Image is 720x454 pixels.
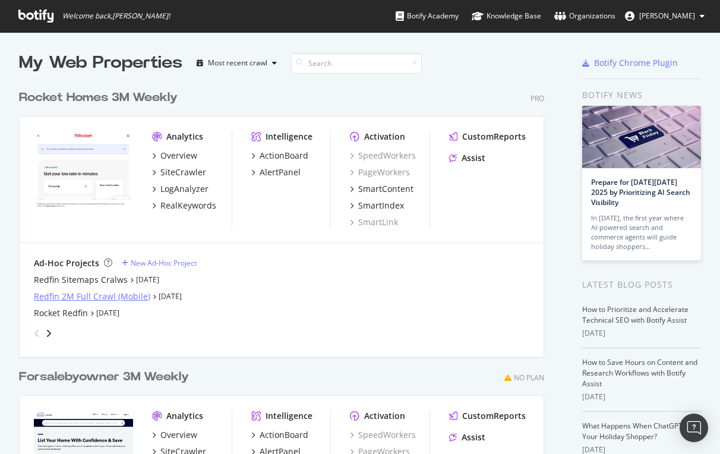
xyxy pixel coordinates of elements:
[251,166,301,178] a: AlertPanel
[291,53,422,74] input: Search
[34,274,128,286] a: Redfin Sitemaps Cralws
[449,410,526,422] a: CustomReports
[449,131,526,143] a: CustomReports
[45,327,53,339] div: angle-right
[350,166,410,178] a: PageWorkers
[251,150,308,162] a: ActionBoard
[62,11,170,21] span: Welcome back, [PERSON_NAME] !
[152,166,206,178] a: SiteCrawler
[350,183,413,195] a: SmartContent
[591,177,690,207] a: Prepare for [DATE][DATE] 2025 by Prioritizing AI Search Visibility
[192,53,282,72] button: Most recent crawl
[554,10,615,22] div: Organizations
[96,308,119,318] a: [DATE]
[19,368,189,386] div: Forsalebyowner 3M Weekly
[152,150,197,162] a: Overview
[449,431,485,443] a: Assist
[122,258,197,268] a: New Ad-Hoc Project
[251,429,308,441] a: ActionBoard
[266,131,312,143] div: Intelligence
[34,307,88,319] a: Rocket Redfin
[160,166,206,178] div: SiteCrawler
[350,216,398,228] a: SmartLink
[358,200,404,212] div: SmartIndex
[152,200,216,212] a: RealKeywords
[34,257,99,269] div: Ad-Hoc Projects
[472,10,541,22] div: Knowledge Base
[530,93,544,103] div: Pro
[582,357,697,389] a: How to Save Hours on Content and Research Workflows with Botify Assist
[639,11,695,21] span: Norma Moras
[582,421,690,442] a: What Happens When ChatGPT Is Your Holiday Shopper?
[19,368,194,386] a: Forsalebyowner 3M Weekly
[160,150,197,162] div: Overview
[449,152,485,164] a: Assist
[582,328,701,339] div: [DATE]
[582,304,689,325] a: How to Prioritize and Accelerate Technical SEO with Botify Assist
[350,150,416,162] a: SpeedWorkers
[582,89,701,102] div: Botify news
[152,183,209,195] a: LogAnalyzer
[34,291,150,302] a: Redfin 2M Full Crawl (Mobile)
[462,431,485,443] div: Assist
[166,131,203,143] div: Analytics
[166,410,203,422] div: Analytics
[358,183,413,195] div: SmartContent
[364,131,405,143] div: Activation
[136,275,159,285] a: [DATE]
[594,57,678,69] div: Botify Chrome Plugin
[260,429,308,441] div: ActionBoard
[615,7,714,26] button: [PERSON_NAME]
[208,59,267,67] div: Most recent crawl
[29,324,45,343] div: angle-left
[462,410,526,422] div: CustomReports
[160,429,197,441] div: Overview
[680,414,708,442] div: Open Intercom Messenger
[260,166,301,178] div: AlertPanel
[160,200,216,212] div: RealKeywords
[462,131,526,143] div: CustomReports
[131,258,197,268] div: New Ad-Hoc Project
[514,373,544,383] div: No Plan
[582,106,701,168] img: Prepare for Black Friday 2025 by Prioritizing AI Search Visibility
[350,200,404,212] a: SmartIndex
[364,410,405,422] div: Activation
[462,152,485,164] div: Assist
[19,51,182,75] div: My Web Properties
[582,278,701,291] div: Latest Blog Posts
[34,131,133,210] img: www.rocket.com
[159,291,182,301] a: [DATE]
[266,410,312,422] div: Intelligence
[160,183,209,195] div: LogAnalyzer
[260,150,308,162] div: ActionBoard
[19,89,182,106] a: Rocket Homes 3M Weekly
[396,10,459,22] div: Botify Academy
[582,57,678,69] a: Botify Chrome Plugin
[152,429,197,441] a: Overview
[350,429,416,441] a: SpeedWorkers
[582,392,701,402] div: [DATE]
[591,213,692,251] div: In [DATE], the first year where AI-powered search and commerce agents will guide holiday shoppers…
[19,89,178,106] div: Rocket Homes 3M Weekly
